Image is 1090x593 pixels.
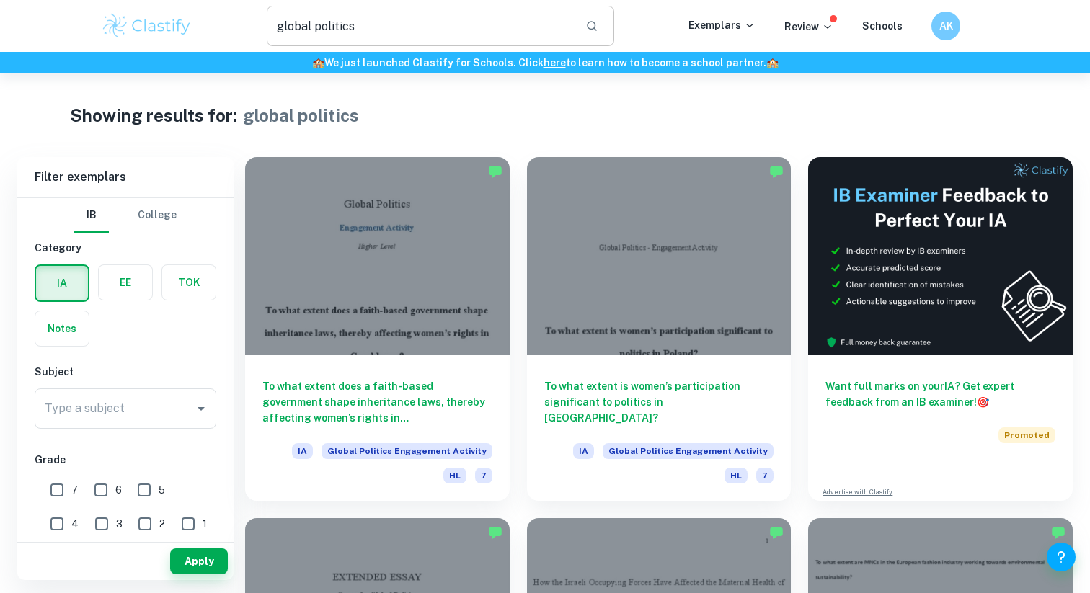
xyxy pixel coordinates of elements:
[823,487,892,497] a: Advertise with Clastify
[488,164,502,179] img: Marked
[162,265,216,300] button: TOK
[603,443,774,459] span: Global Politics Engagement Activity
[243,102,359,128] h1: global politics
[527,157,792,501] a: To what extent is women’s participation significant to politics in [GEOGRAPHIC_DATA]?IAGlobal Pol...
[784,19,833,35] p: Review
[769,164,784,179] img: Marked
[573,443,594,459] span: IA
[36,266,88,300] button: IA
[70,102,237,128] h1: Showing results for:
[267,6,574,46] input: Search for any exemplars...
[443,468,466,483] span: HL
[245,157,510,501] a: To what extent does a faith-based government shape inheritance laws, thereby affecting women’s ri...
[938,18,954,34] h6: AK
[35,240,216,256] h6: Category
[101,12,192,40] img: Clastify logo
[159,482,165,498] span: 5
[312,57,324,68] span: 🏫
[688,17,756,33] p: Exemplars
[159,516,165,532] span: 2
[292,443,313,459] span: IA
[1051,525,1065,540] img: Marked
[35,364,216,380] h6: Subject
[35,452,216,468] h6: Grade
[475,468,492,483] span: 7
[17,157,234,197] h6: Filter exemplars
[808,157,1073,501] a: Want full marks on yourIA? Get expert feedback from an IB examiner!PromotedAdvertise with Clastify
[769,525,784,540] img: Marked
[544,378,774,426] h6: To what extent is women’s participation significant to politics in [GEOGRAPHIC_DATA]?
[71,482,78,498] span: 7
[191,398,211,419] button: Open
[977,396,989,408] span: 🎯
[931,12,960,40] button: AK
[766,57,779,68] span: 🏫
[998,427,1055,443] span: Promoted
[116,516,123,532] span: 3
[35,311,89,346] button: Notes
[74,198,177,233] div: Filter type choice
[544,57,566,68] a: here
[862,20,903,32] a: Schools
[262,378,492,426] h6: To what extent does a faith-based government shape inheritance laws, thereby affecting women’s ri...
[3,55,1087,71] h6: We just launched Clastify for Schools. Click to learn how to become a school partner.
[725,468,748,483] span: HL
[825,378,1055,410] h6: Want full marks on your IA ? Get expert feedback from an IB examiner!
[808,157,1073,355] img: Thumbnail
[203,516,207,532] span: 1
[71,516,79,532] span: 4
[488,525,502,540] img: Marked
[170,548,228,574] button: Apply
[115,482,122,498] span: 6
[138,198,177,233] button: College
[99,265,152,300] button: EE
[322,443,492,459] span: Global Politics Engagement Activity
[1047,543,1076,571] button: Help and Feedback
[74,198,109,233] button: IB
[756,468,774,483] span: 7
